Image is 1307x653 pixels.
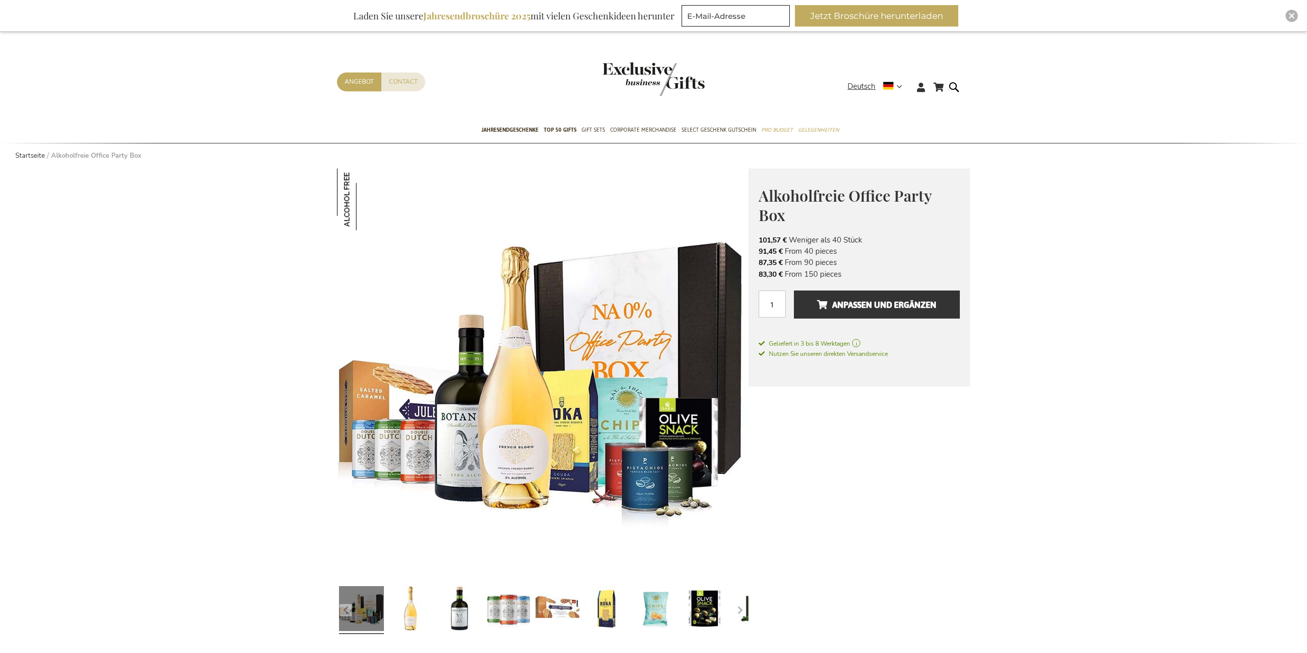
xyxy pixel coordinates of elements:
[798,125,839,135] span: Gelegenheiten
[759,348,888,358] a: Nutzen Sie unseren direkten Versandservice
[337,72,381,91] a: Angebot
[535,582,580,638] a: Non-Alcoholic Office Party Box
[682,5,790,27] input: E-Mail-Adresse
[795,5,958,27] button: Jetzt Broschüre herunterladen
[381,72,425,91] a: Contact
[761,125,793,135] span: Pro Budget
[794,291,960,319] button: Anpassen und ergänzen
[544,125,576,135] span: TOP 50 Gifts
[817,297,936,313] span: Anpassen und ergänzen
[610,125,676,135] span: Corporate Merchandise
[682,125,756,135] span: Select Geschenk Gutschein
[582,125,605,135] span: Gift Sets
[602,62,705,96] img: Exclusive Business gifts logo
[1286,10,1298,22] div: Close
[602,62,653,96] a: store logo
[486,582,531,638] a: Non-Alcoholic Office Party Box
[759,246,960,257] li: From 40 pieces
[759,258,783,268] span: 87,35 €
[759,291,786,318] input: Menge
[682,5,793,30] form: marketing offers and promotions
[423,10,530,22] b: Jahresendbroschüre 2025
[584,582,629,638] a: Non-Alcoholic Office Party Box
[759,339,960,348] a: Geliefert in 3 bis 8 Werktagen
[759,269,960,280] li: From 150 pieces
[848,81,876,92] span: Deutsch
[759,247,783,256] span: 91,45 €
[437,582,482,638] a: Non-Alcoholic Office Party Box
[15,151,45,160] a: Startseite
[481,125,539,135] span: Jahresendgeschenke
[759,234,960,246] li: Weniger als 40 Stück
[339,582,384,638] a: Non-Alcoholic Office Party Box
[337,168,399,230] img: Alkoholfreie Office Party Box
[337,168,748,579] img: Non-Alcoholic Office Party Box
[731,582,776,638] a: Non-Alcoholic Office Party Box
[848,81,909,92] div: Deutsch
[633,582,678,638] a: Non-Alcoholic Office Party Box
[759,350,888,358] span: Nutzen Sie unseren direkten Versandservice
[759,257,960,268] li: From 90 pieces
[349,5,679,27] div: Laden Sie unsere mit vielen Geschenkideen herunter
[759,270,783,279] span: 83,30 €
[682,582,727,638] a: Non-Alcoholic Office Party Box
[388,582,433,638] a: Non-Alcoholic Office Party Box
[51,151,141,160] strong: Alkoholfreie Office Party Box
[759,235,787,245] span: 101,57 €
[759,185,931,226] span: Alkoholfreie Office Party Box
[1289,13,1295,19] img: Close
